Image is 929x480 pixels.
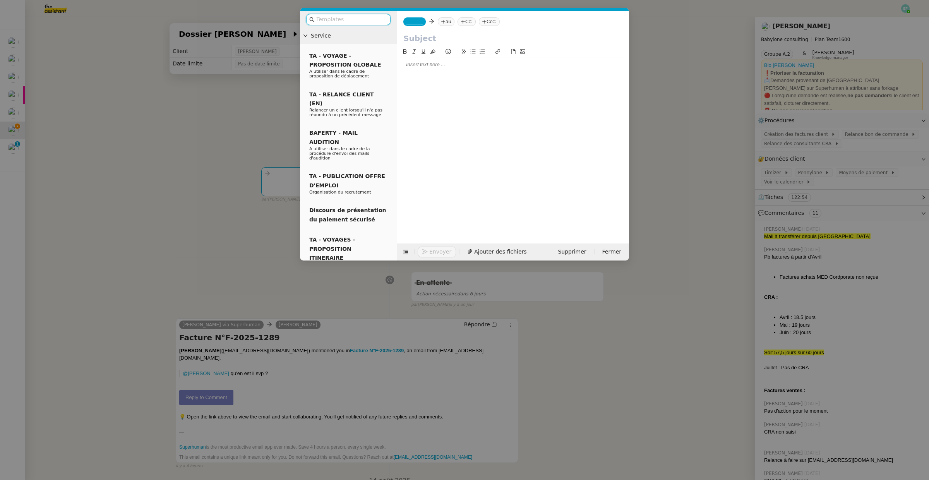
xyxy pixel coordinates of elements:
[309,91,374,106] span: TA - RELANCE CLIENT (EN)
[406,19,423,24] span: _______
[418,247,456,257] button: Envoyer
[309,69,369,79] span: A utiliser dans le cadre de proposition de déplacement
[598,247,626,257] button: Fermer
[403,33,623,44] input: Subject
[458,17,476,26] nz-tag: Cc:
[309,108,382,117] span: Relancer un client lorsqu'il n'a pas répondu à un précédent message
[309,173,385,188] span: TA - PUBLICATION OFFRE D'EMPLOI
[474,247,526,256] span: Ajouter des fichiers
[463,247,531,257] button: Ajouter des fichiers
[309,190,371,195] span: Organisation du recrutement
[316,15,386,24] input: Templates
[309,130,358,145] span: BAFERTY - MAIL AUDITION
[309,146,370,161] span: A utiliser dans le cadre de la procédure d'envoi des mails d'audition
[479,17,500,26] nz-tag: Ccc:
[309,207,386,222] span: Discours de présentation du paiement sécurisé
[553,247,591,257] button: Supprimer
[438,17,454,26] nz-tag: au
[602,247,621,256] span: Fermer
[309,53,381,68] span: TA - VOYAGE - PROPOSITION GLOBALE
[558,247,586,256] span: Supprimer
[300,28,397,43] div: Service
[309,237,355,261] span: TA - VOYAGES - PROPOSITION ITINERAIRE
[311,31,394,40] span: Service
